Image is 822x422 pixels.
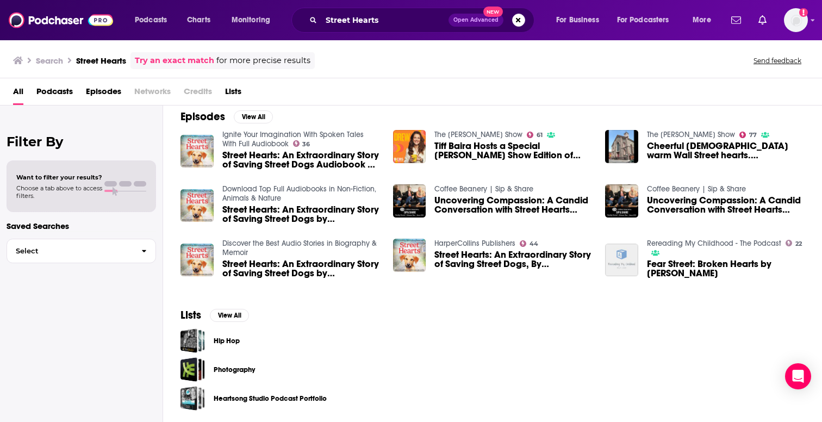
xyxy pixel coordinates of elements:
[434,250,592,269] span: Street Hearts: An Extraordinary Story of Saving Street Dogs, By [PERSON_NAME] and [PERSON_NAME], ...
[16,173,102,181] span: Want to filter your results?
[180,189,214,222] a: Street Hearts: An Extraordinary Story of Saving Street Dogs by Anthony Smith, Emma Smith
[749,133,757,138] span: 77
[36,55,63,66] h3: Search
[225,83,241,105] a: Lists
[434,130,522,139] a: The Drew Barrymore Show
[232,13,270,28] span: Monitoring
[7,239,156,263] button: Select
[214,393,327,405] a: Heartsong Studio Podcast Portfolio
[210,309,249,322] button: View All
[784,8,808,32] img: User Profile
[222,151,380,169] a: Street Hearts: An Extraordinary Story of Saving Street Dogs Audiobook by Anthony Smith
[799,8,808,17] svg: Add a profile image
[647,130,735,139] a: The John Batchelor Show
[693,13,711,28] span: More
[216,54,310,67] span: for more precise results
[520,240,538,247] a: 44
[750,56,805,65] button: Send feedback
[180,328,205,353] a: Hip Hop
[7,221,156,231] p: Saved Searches
[434,141,592,160] span: Tiff Baira Hosts a Special [PERSON_NAME] Show Edition of "Street Hearts"
[393,184,426,218] img: Uncovering Compassion: A Candid Conversation with Street Hearts Animal Rescue
[180,135,214,168] img: Street Hearts: An Extraordinary Story of Saving Street Dogs Audiobook by Anthony Smith
[180,11,217,29] a: Charts
[16,184,102,200] span: Choose a tab above to access filters.
[610,11,685,29] button: open menu
[617,13,669,28] span: For Podcasters
[537,133,543,138] span: 61
[184,83,212,105] span: Credits
[302,8,545,33] div: Search podcasts, credits, & more...
[605,130,638,163] img: Cheerful evangelists warm Wall Street hearts. Steve Auth, Sophia Institute Press, Regnum Christi,...
[222,184,376,203] a: Download Top Full Audiobooks in Non-Fiction, Animals & Nature
[449,14,503,27] button: Open AdvancedNew
[222,239,377,257] a: Discover the Best Audio Stories in Biography & Memoir
[434,239,515,248] a: HarperCollins Publishers
[222,151,380,169] span: Street Hearts: An Extraordinary Story of Saving Street Dogs Audiobook by [PERSON_NAME]
[13,83,23,105] a: All
[214,335,240,347] a: Hip Hop
[180,244,214,277] img: Street Hearts: An Extraordinary Story of Saving Street Dogs by Emma Smith, Anthony Smith
[784,8,808,32] button: Show profile menu
[605,184,638,218] img: Uncovering Compassion: A Candid Conversation with Street Hearts Animal Rescue
[180,110,225,123] h2: Episodes
[135,13,167,28] span: Podcasts
[222,130,364,148] a: Ignite Your Imagination With Spoken Tales With Full Audiobook
[7,134,156,150] h2: Filter By
[187,13,210,28] span: Charts
[393,130,426,163] img: Tiff Baira Hosts a Special Drew Barrymore Show Edition of "Street Hearts"
[605,244,638,277] img: Fear Street: Broken Hearts by R. L. Stine
[795,241,802,246] span: 22
[647,259,805,278] a: Fear Street: Broken Hearts by R. L. Stine
[293,140,310,147] a: 36
[527,132,543,138] a: 61
[647,259,805,278] span: Fear Street: Broken Hearts by [PERSON_NAME]
[647,184,746,194] a: Coffee Beanery | Sip & Share
[549,11,613,29] button: open menu
[180,308,249,322] a: ListsView All
[393,239,426,272] img: Street Hearts: An Extraordinary Story of Saving Street Dogs, By Emma Smith and Anthony Smith, Wit...
[556,13,599,28] span: For Business
[434,141,592,160] a: Tiff Baira Hosts a Special Drew Barrymore Show Edition of "Street Hearts"
[647,196,805,214] a: Uncovering Compassion: A Candid Conversation with Street Hearts Animal Rescue
[222,205,380,224] span: Street Hearts: An Extraordinary Story of Saving Street Dogs by [PERSON_NAME], [PERSON_NAME]
[7,247,133,255] span: Select
[86,83,121,105] span: Episodes
[434,250,592,269] a: Street Hearts: An Extraordinary Story of Saving Street Dogs, By Emma Smith and Anthony Smith, Wit...
[127,11,181,29] button: open menu
[180,357,205,382] a: Photography
[784,8,808,32] span: Logged in as lilynwalker
[9,10,113,30] img: Podchaser - Follow, Share and Rate Podcasts
[786,240,802,246] a: 22
[434,184,533,194] a: Coffee Beanery | Sip & Share
[434,196,592,214] span: Uncovering Compassion: A Candid Conversation with Street Hearts Animal Rescue
[222,259,380,278] a: Street Hearts: An Extraordinary Story of Saving Street Dogs by Emma Smith, Anthony Smith
[739,132,757,138] a: 77
[222,259,380,278] span: Street Hearts: An Extraordinary Story of Saving Street Dogs by [PERSON_NAME], [PERSON_NAME]
[685,11,725,29] button: open menu
[647,141,805,160] span: Cheerful [DEMOGRAPHIC_DATA] warm Wall Street hearts. [PERSON_NAME], [PERSON_NAME] Institute Press...
[180,386,205,411] a: Heartsong Studio Podcast Portfolio
[224,11,284,29] button: open menu
[36,83,73,105] a: Podcasts
[180,308,201,322] h2: Lists
[76,55,126,66] h3: Street Hearts
[785,363,811,389] div: Open Intercom Messenger
[647,141,805,160] a: Cheerful evangelists warm Wall Street hearts. Steve Auth, Sophia Institute Press, Regnum Christi,...
[135,54,214,67] a: Try an exact match
[222,205,380,224] a: Street Hearts: An Extraordinary Story of Saving Street Dogs by Anthony Smith, Emma Smith
[302,142,310,147] span: 36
